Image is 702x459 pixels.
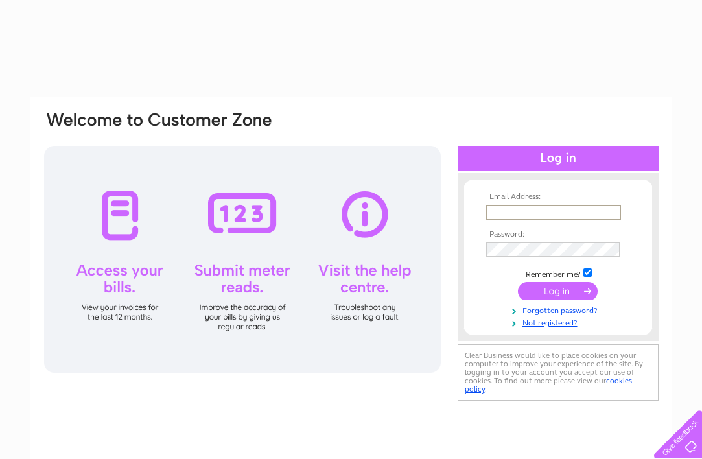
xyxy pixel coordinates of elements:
[483,193,633,202] th: Email Address:
[483,266,633,279] td: Remember me?
[486,303,633,316] a: Forgotten password?
[458,344,659,401] div: Clear Business would like to place cookies on your computer to improve your experience of the sit...
[465,376,632,394] a: cookies policy
[486,316,633,328] a: Not registered?
[483,230,633,239] th: Password:
[518,282,598,300] input: Submit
